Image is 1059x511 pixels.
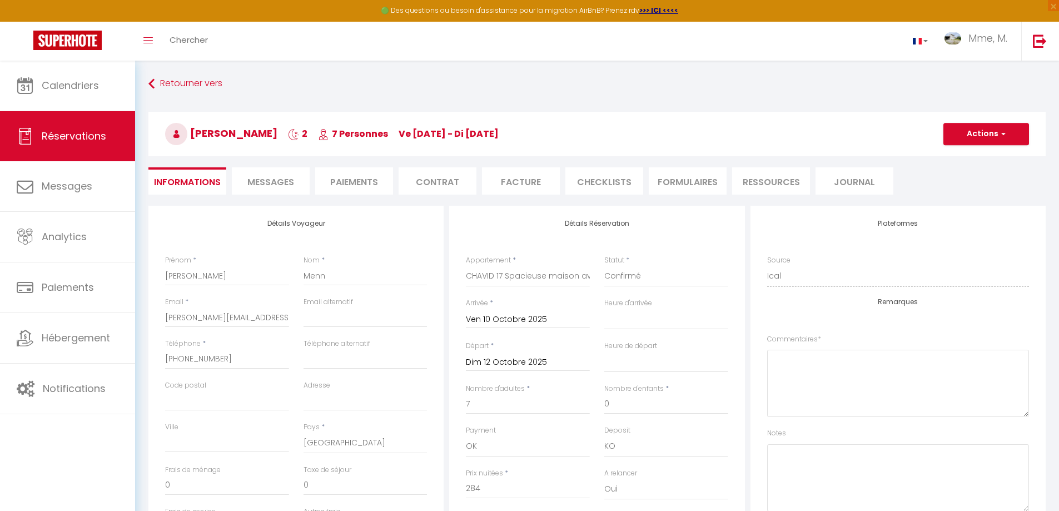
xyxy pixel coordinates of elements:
span: Mme, M. [968,31,1007,45]
label: Téléphone [165,339,201,349]
li: Ressources [732,167,810,195]
label: Statut [604,255,624,266]
span: Messages [247,176,294,188]
span: Paiements [42,280,94,294]
label: Heure d'arrivée [604,298,652,309]
label: Email [165,297,183,307]
label: Adresse [304,380,330,391]
span: Messages [42,179,92,193]
a: Chercher [161,22,216,61]
li: Paiements [315,167,393,195]
li: CHECKLISTS [565,167,643,195]
span: 2 [288,127,307,140]
li: FORMULAIRES [649,167,727,195]
li: Contrat [399,167,476,195]
label: Nombre d'enfants [604,384,664,394]
span: 7 Personnes [318,127,388,140]
label: A relancer [604,468,637,479]
img: logout [1033,34,1047,48]
a: >>> ICI <<<< [639,6,678,15]
h4: Détails Voyageur [165,220,427,227]
a: Retourner vers [148,74,1046,94]
label: Départ [466,341,489,351]
label: Deposit [604,425,630,436]
label: Nom [304,255,320,266]
label: Notes [767,428,786,439]
span: Chercher [170,34,208,46]
label: Commentaires [767,334,821,345]
h4: Remarques [767,298,1029,306]
label: Pays [304,422,320,433]
label: Taxe de séjour [304,465,351,475]
li: Facture [482,167,560,195]
li: Journal [816,167,893,195]
span: Calendriers [42,78,99,92]
li: Informations [148,167,226,195]
span: Réservations [42,129,106,143]
label: Nombre d'adultes [466,384,525,394]
label: Arrivée [466,298,488,309]
h4: Détails Réservation [466,220,728,227]
label: Téléphone alternatif [304,339,370,349]
label: Payment [466,425,496,436]
span: [PERSON_NAME] [165,126,277,140]
span: ve [DATE] - di [DATE] [399,127,499,140]
label: Source [767,255,790,266]
label: Frais de ménage [165,465,221,475]
label: Heure de départ [604,341,657,351]
label: Prix nuitées [466,468,503,479]
label: Appartement [466,255,511,266]
a: ... Mme, M. [936,22,1021,61]
label: Email alternatif [304,297,353,307]
span: Notifications [43,381,106,395]
label: Code postal [165,380,206,391]
button: Actions [943,123,1029,145]
span: Analytics [42,230,87,244]
label: Prénom [165,255,191,266]
span: Hébergement [42,331,110,345]
label: Ville [165,422,178,433]
h4: Plateformes [767,220,1029,227]
img: Super Booking [33,31,102,50]
img: ... [944,32,961,45]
